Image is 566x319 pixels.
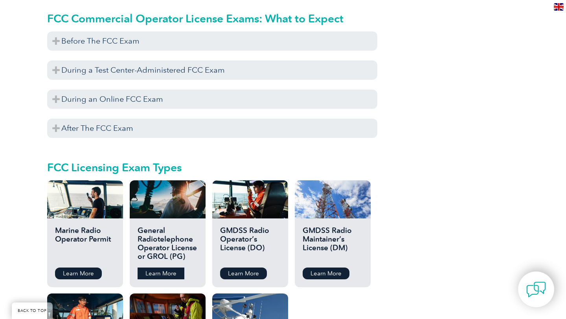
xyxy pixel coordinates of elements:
[47,12,377,25] h2: FCC Commercial Operator License Exams: What to Expect
[55,226,115,262] h2: Marine Radio Operator Permit
[526,280,546,299] img: contact-chat.png
[220,226,280,262] h2: GMDSS Radio Operator’s License (DO)
[12,302,53,319] a: BACK TO TOP
[303,226,363,262] h2: GMDSS Radio Maintainer’s License (DM)
[138,226,198,262] h2: General Radiotelephone Operator License or GROL (PG)
[554,3,564,11] img: en
[47,60,377,80] h3: During a Test Center-Administered FCC Exam
[47,31,377,51] h3: Before The FCC Exam
[55,268,102,279] a: Learn More
[138,268,184,279] a: Learn More
[47,90,377,109] h3: During an Online FCC Exam
[47,161,377,174] h2: FCC Licensing Exam Types
[47,119,377,138] h3: After The FCC Exam
[303,268,349,279] a: Learn More
[220,268,267,279] a: Learn More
